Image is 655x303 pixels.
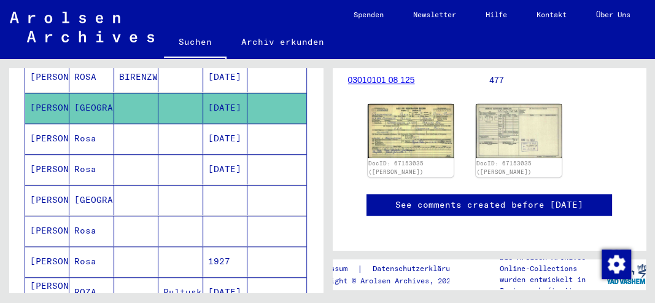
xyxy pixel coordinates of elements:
[69,62,114,92] mat-cell: ROSA
[395,199,583,211] a: See comments created before [DATE]
[203,62,247,92] mat-cell: [DATE]
[476,160,532,175] a: DocID: 67153035 ([PERSON_NAME])
[25,216,69,246] mat-cell: [PERSON_NAME]
[69,154,114,184] mat-cell: Rosa
[368,104,454,158] img: 001.jpg
[114,62,158,92] mat-cell: BIRENZWAIG
[25,246,69,277] mat-cell: [PERSON_NAME]
[25,93,69,123] mat-cell: [PERSON_NAME]
[164,27,227,59] a: Suchen
[25,154,69,184] mat-cell: [PERSON_NAME]
[499,274,607,296] p: wurden entwickelt in Partnerschaft mit
[69,185,114,215] mat-cell: [GEOGRAPHIC_DATA]
[25,124,69,154] mat-cell: [PERSON_NAME]
[25,62,69,92] mat-cell: [PERSON_NAME]
[309,262,357,275] a: Impressum
[203,246,247,277] mat-cell: 1927
[499,252,607,274] p: Die Arolsen Archives Online-Collections
[69,93,114,123] mat-cell: [GEOGRAPHIC_DATA]
[203,93,247,123] mat-cell: [DATE]
[69,216,114,246] mat-cell: Rosa
[368,160,424,175] a: DocID: 67153035 ([PERSON_NAME])
[348,75,415,85] a: 03010101 08 125
[69,124,114,154] mat-cell: Rosa
[489,74,630,87] p: 477
[309,275,473,286] p: Copyright © Arolsen Archives, 2021
[602,250,631,279] img: Zustimmung ändern
[203,124,247,154] mat-cell: [DATE]
[476,104,562,158] img: 002.jpg
[10,12,154,42] img: Arolsen_neg.svg
[25,185,69,215] mat-cell: [PERSON_NAME]
[203,154,247,184] mat-cell: [DATE]
[227,27,339,57] a: Archiv erkunden
[69,246,114,277] mat-cell: Rosa
[363,262,473,275] a: Datenschutzerklärung
[309,262,473,275] div: |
